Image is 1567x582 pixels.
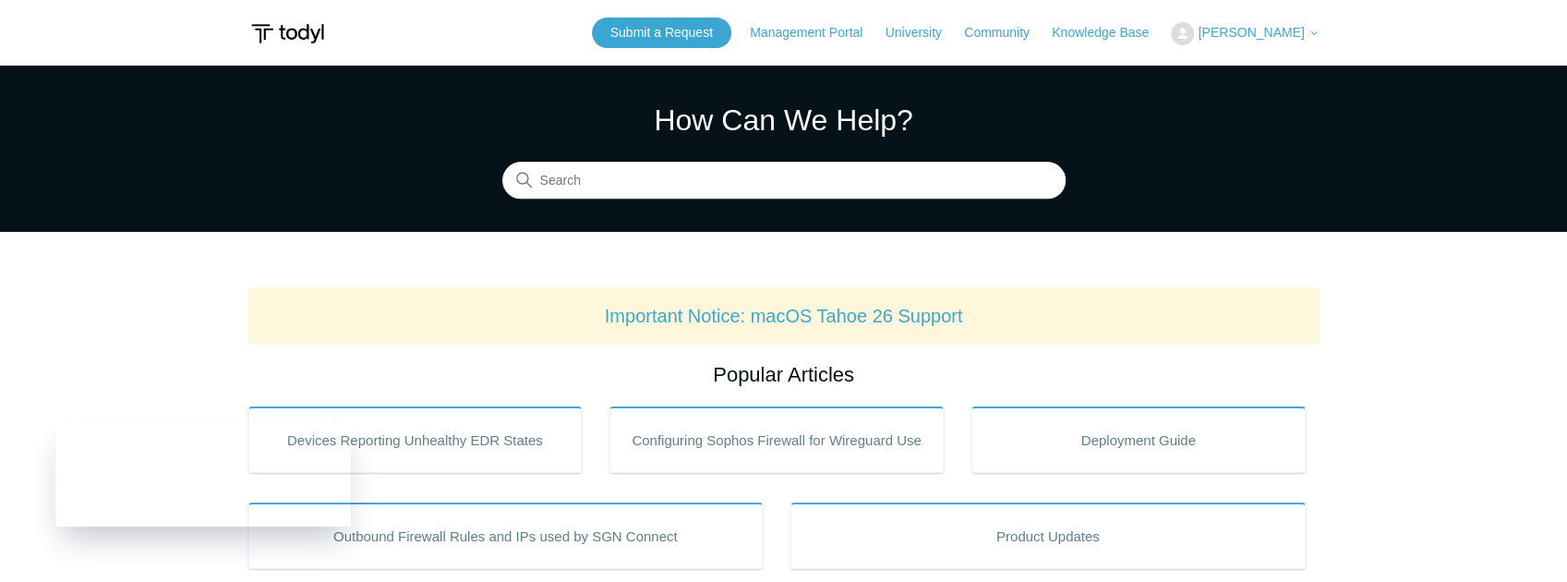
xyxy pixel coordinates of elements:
img: Todyl Support Center Help Center home page [248,17,327,51]
a: Deployment Guide [971,406,1306,473]
span: [PERSON_NAME] [1198,25,1304,40]
a: Configuring Sophos Firewall for Wireguard Use [609,406,944,473]
iframe: Todyl Status [55,420,351,527]
a: Submit a Request [592,18,731,48]
a: Product Updates [790,503,1306,569]
a: Important Notice: macOS Tahoe 26 Support [605,306,963,326]
a: Knowledge Base [1052,23,1167,42]
a: Community [964,23,1048,42]
a: University [885,23,959,42]
input: Search [502,163,1066,200]
a: Management Portal [750,23,881,42]
button: [PERSON_NAME] [1171,22,1319,45]
h2: Popular Articles [248,359,1320,390]
a: Outbound Firewall Rules and IPs used by SGN Connect [248,503,764,569]
h1: How Can We Help? [502,98,1066,142]
a: Devices Reporting Unhealthy EDR States [248,406,583,473]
